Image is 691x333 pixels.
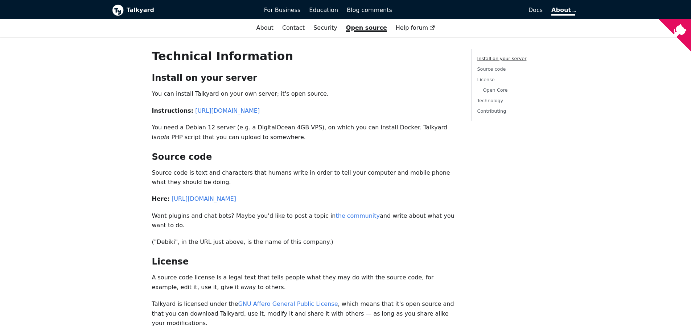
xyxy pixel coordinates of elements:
h2: Source code [152,151,460,162]
p: A source code license is a legal text that tells people what they may do with the source code, fo... [152,273,460,292]
span: Docs [528,7,543,13]
p: Talkyard is licensed under the , which means that it's open source and that you can download Talk... [152,299,460,328]
a: Help forum [391,22,439,34]
b: Talkyard [127,5,254,15]
a: About [252,22,278,34]
strong: Here: [152,195,170,202]
a: Docs [396,4,547,16]
a: Blog comments [342,4,396,16]
p: Source code is text and characters that humans write in order to tell your computer and mobile ph... [152,168,460,187]
p: You can install Talkyard on your own server; it's open source. [152,89,460,99]
a: GNU Affero General Public License [238,300,338,307]
span: Blog comments [347,7,392,13]
span: For Business [264,7,301,13]
h2: Install on your server [152,72,460,83]
p: Want plugins and chat bots? Maybe you'd like to post a topic in and write about what you want to do. [152,211,460,230]
span: Education [309,7,338,13]
em: not [156,134,166,141]
a: About [551,7,575,16]
a: Technology [477,98,503,103]
a: [URL][DOMAIN_NAME] [195,107,260,114]
h2: License [152,256,460,267]
img: Talkyard logo [112,4,124,16]
a: the community [336,212,380,219]
strong: Instructions: [152,107,194,114]
a: Contact [278,22,309,34]
span: Help forum [396,24,435,31]
a: Talkyard logoTalkyard [112,4,254,16]
p: You need a Debian 12 server (e.g. a DigitalOcean 4GB VPS), on which you can install Docker. Talky... [152,123,460,142]
a: Education [305,4,342,16]
h1: Technical Information [152,49,460,63]
a: For Business [260,4,305,16]
a: Open Core [483,87,508,93]
a: License [477,77,495,82]
a: Source code [477,66,506,72]
a: Open source [342,22,391,34]
a: Install on your server [477,56,527,61]
a: Contributing [477,108,506,114]
a: [URL][DOMAIN_NAME] [172,195,236,202]
p: ("Debiki", in the URL just above, is the name of this company.) [152,237,460,247]
a: Security [309,22,342,34]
